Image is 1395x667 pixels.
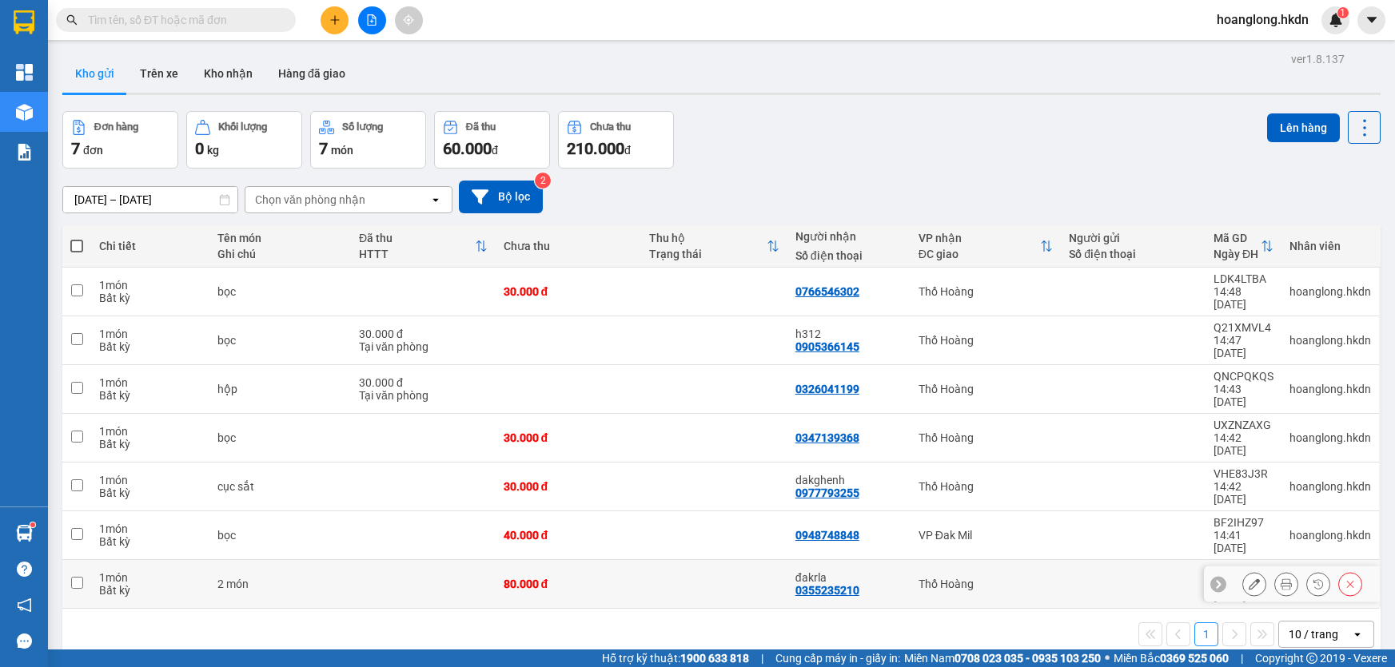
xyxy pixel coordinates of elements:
div: Thổ Hoàng [919,578,1053,590]
div: bọc [217,334,343,347]
div: Chi tiết [99,240,201,252]
div: Bất kỳ [99,292,201,304]
strong: 1900 633 818 [680,652,749,665]
div: 0347139368 [795,431,859,444]
button: file-add [358,6,386,34]
span: đ [492,144,498,157]
span: search [66,14,78,26]
div: 10 / trang [1289,626,1338,642]
button: Trên xe [127,54,191,93]
sup: 2 [535,173,551,189]
div: 1 món [99,571,201,584]
div: Mã GD [1214,232,1261,244]
div: hoanglong.hkdn [1289,334,1371,347]
div: 30.000 đ [504,431,634,444]
div: Khối lượng [218,121,267,133]
div: h312 [795,328,903,340]
span: copyright [1306,653,1317,664]
div: hoanglong.hkdn [1289,529,1371,542]
div: Chọn văn phòng nhận [255,192,365,208]
div: 1 món [99,522,201,535]
div: Người gửi [1069,232,1198,244]
div: ver 1.8.137 [1291,50,1345,68]
span: notification [17,598,32,613]
div: Bất kỳ [99,486,201,499]
th: Toggle SortBy [1206,225,1281,268]
div: 0905366145 [795,340,859,353]
span: món [331,144,353,157]
div: Tên món [217,232,343,244]
div: bọc [217,529,343,542]
button: Số lượng7món [310,111,426,169]
div: Số điện thoại [795,249,903,262]
div: Bất kỳ [99,535,201,548]
div: 14:47 [DATE] [1214,334,1273,359]
span: đ [624,144,631,157]
svg: open [1351,628,1364,641]
button: Đã thu60.000đ [434,111,550,169]
span: hoanglong.hkdn [1204,10,1321,30]
div: Sửa đơn hàng [1242,572,1266,596]
div: 14:48 [DATE] [1214,285,1273,311]
button: Hàng đã giao [265,54,358,93]
button: plus [321,6,349,34]
div: 0948748848 [795,529,859,542]
div: 467S1XND [1214,565,1273,578]
div: 1 món [99,376,201,389]
span: 60.000 [443,139,492,158]
span: aim [403,14,414,26]
span: caret-down [1365,13,1379,27]
div: VP nhận [919,232,1040,244]
img: warehouse-icon [16,525,33,542]
th: Toggle SortBy [351,225,496,268]
div: VHE83J3R [1214,467,1273,480]
div: HTTT [359,248,475,260]
span: 1 [1340,7,1345,18]
div: Tại văn phòng [359,389,488,402]
th: Toggle SortBy [641,225,787,268]
div: hộp [217,383,343,395]
div: Người nhận [795,230,903,243]
div: Đơn hàng [94,121,138,133]
div: Thổ Hoàng [919,334,1053,347]
img: logo-vxr [14,10,34,34]
div: 14:42 [DATE] [1214,431,1273,457]
strong: 0369 525 060 [1160,652,1229,665]
div: Bất kỳ [99,340,201,353]
span: message [17,633,32,649]
div: 2 món [217,578,343,590]
div: BF2IHZ97 [1214,516,1273,529]
div: Số lượng [342,121,383,133]
div: Chưa thu [590,121,631,133]
div: Số điện thoại [1069,248,1198,260]
span: plus [329,14,341,26]
div: 80.000 đ [504,578,634,590]
img: warehouse-icon [16,104,33,121]
div: hoanglong.hkdn [1289,480,1371,493]
div: 30.000 đ [359,376,488,389]
div: 0977793255 [795,486,859,499]
button: Chưa thu210.000đ [558,111,674,169]
button: Kho gửi [62,54,127,93]
div: 14:42 [DATE] [1214,480,1273,506]
div: 0766546302 [795,285,859,298]
div: Trạng thái [649,248,767,260]
div: hoanglong.hkdn [1289,285,1371,298]
th: Toggle SortBy [911,225,1061,268]
div: Q21XMVL4 [1214,321,1273,334]
div: 40.000 đ [504,529,634,542]
div: 30.000 đ [359,328,488,340]
button: Lên hàng [1267,113,1340,142]
div: 0355235210 [795,584,859,597]
div: Tại văn phòng [359,340,488,353]
img: solution-icon [16,144,33,161]
div: Bất kỳ [99,584,201,597]
span: 7 [71,139,80,158]
div: 1 món [99,279,201,292]
div: Chưa thu [504,240,634,252]
button: caret-down [1357,6,1385,34]
div: bọc [217,285,343,298]
div: 30.000 đ [504,480,634,493]
span: Cung cấp máy in - giấy in: [775,649,900,667]
span: | [761,649,763,667]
